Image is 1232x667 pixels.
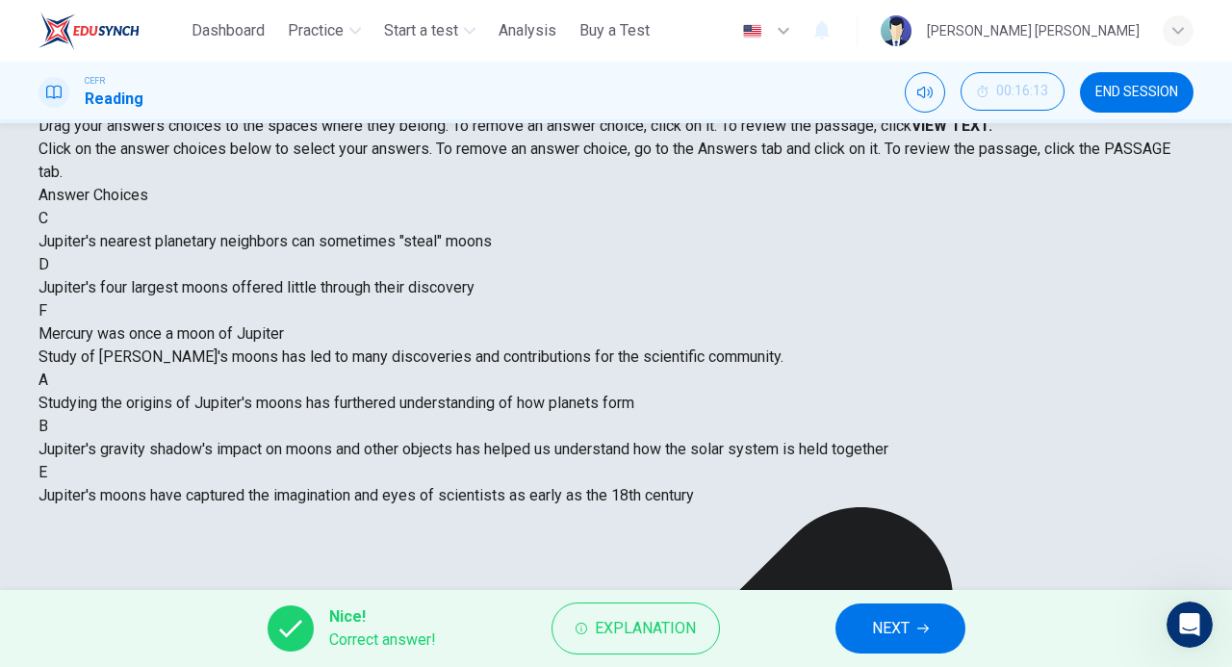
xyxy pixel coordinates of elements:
button: Home [301,8,338,44]
div: So I can know the results by [DATE] evening right? [85,413,354,450]
button: NEXT [835,603,965,654]
button: go back [13,8,49,44]
span: Explanation [595,615,696,642]
div: When I log in, it stated I need a license to access the content. So, I can't view the practice an... [85,97,354,172]
button: Explanation [552,603,720,654]
div: When I log in, it stated I need a license to access the content. So, I can't view the practice an... [69,86,370,184]
p: Click on the answer choices below to select your answers. To remove an answer choice, go to the A... [38,138,1193,184]
span: Correct answer! [329,629,436,652]
div: I'll try now. Thank you. [187,358,370,400]
a: ELTC logo [38,12,184,50]
div: Katherine says… [15,244,370,358]
img: Profile picture [881,15,911,46]
div: [PERSON_NAME] • 24m ago [31,327,193,339]
span: Jupiter's nearest planetary neighbors can sometimes "steal" moons [38,232,492,250]
h1: [PERSON_NAME] [93,10,218,24]
span: Analysis [499,19,556,42]
b: [PERSON_NAME] [83,205,191,218]
button: Start a test [376,13,483,48]
button: Send a message… [330,497,361,527]
div: Close [338,8,372,42]
p: Drag your answers choices to the spaces where they belong. To remove an answer choice, click on i... [38,115,1193,138]
button: Practice [280,13,369,48]
button: Analysis [491,13,564,48]
span: Jupiter's moons have captured the imagination and eyes of scientists as early as the 18th century [38,486,694,504]
span: Jupiter's gravity shadow's impact on moons and other objects has helped us understand how the sol... [38,440,888,458]
div: [PERSON_NAME] [PERSON_NAME] [927,19,1140,42]
div: I'll try now. Thank you. [202,370,354,389]
span: 00:16:13 [996,84,1048,99]
span: Study of [PERSON_NAME]'s moons has led to many discoveries and contributions for the scientific c... [38,347,783,366]
div: F [38,299,1193,322]
button: Gif picker [91,504,107,520]
img: ELTC logo [38,12,140,50]
div: Done. I have extended your license. You can now log out and log back in to see your results. [31,255,300,312]
div: Mute [905,72,945,113]
span: Buy a Test [579,19,650,42]
div: E [38,461,1193,484]
button: Dashboard [184,13,272,48]
p: Active in the last 15m [93,24,231,43]
span: NEXT [872,615,910,642]
span: Answer Choices [38,186,148,204]
div: D [38,253,1193,276]
div: C [38,207,1193,230]
h1: Reading [85,88,143,111]
span: Practice [288,19,344,42]
button: Buy a Test [572,13,657,48]
div: Hide [961,72,1065,113]
span: END SESSION [1095,85,1178,100]
div: Katherine says… [15,199,370,244]
span: Nice! [329,605,436,629]
img: Profile image for Katherine [55,11,86,41]
div: A [38,369,1193,392]
button: Start recording [122,504,138,520]
div: YANG says… [15,86,370,199]
img: Profile image for Katherine [58,202,77,221]
span: Mercury was once a moon of Jupiter [38,324,284,343]
div: YANG says… [15,401,370,485]
div: B [38,415,1193,438]
button: Upload attachment [30,504,45,520]
button: Emoji picker [61,504,76,520]
span: CEFR [85,74,105,88]
button: END SESSION [1080,72,1193,113]
button: 00:16:13 [961,72,1065,111]
span: Dashboard [192,19,265,42]
span: Studying the origins of Jupiter's moons has furthered understanding of how planets form [38,394,634,412]
iframe: Intercom live chat [1167,602,1213,648]
div: YANG says… [15,358,370,402]
span: Start a test [384,19,458,42]
img: en [740,24,764,38]
div: Done. I have extended your license. You can now log out and log back in to see your results.[PERS... [15,244,316,323]
strong: VIEW TEXT. [911,116,992,135]
div: joined the conversation [83,203,328,220]
span: Jupiter's four largest moons offered little through their discovery [38,278,475,296]
div: So I can know the results by [DATE] evening right? [69,401,370,462]
textarea: Message… [16,464,369,497]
